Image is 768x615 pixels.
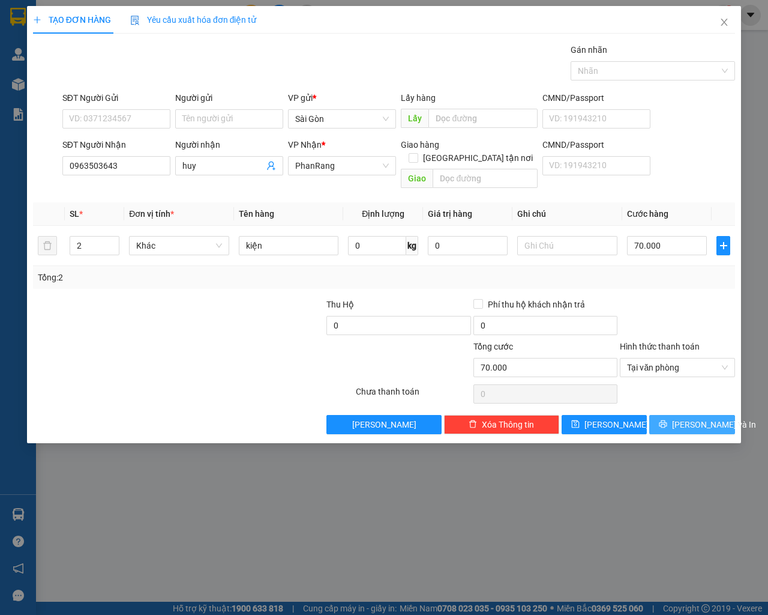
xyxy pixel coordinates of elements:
span: Phí thu hộ khách nhận trả [483,298,590,311]
span: Giá trị hàng [428,209,472,219]
div: Tổng: 2 [38,271,298,284]
button: delete [38,236,57,255]
span: close [719,17,729,27]
span: printer [659,420,667,429]
th: Ghi chú [512,202,622,226]
button: Close [707,6,741,40]
input: Ghi Chú [517,236,617,255]
div: SĐT Người Gửi [62,91,170,105]
span: Tại văn phòng [627,359,728,377]
div: CMND/Passport [542,91,650,105]
span: kg [406,236,418,255]
span: user-add [266,161,276,171]
span: SL [70,209,79,219]
button: [PERSON_NAME] [326,415,442,434]
span: Giao [401,169,433,188]
button: printer[PERSON_NAME] và In [649,415,735,434]
img: icon [130,16,140,25]
span: Khác [136,237,222,255]
div: VP gửi [288,91,396,105]
input: 0 [428,236,508,255]
button: save[PERSON_NAME] [562,415,647,434]
div: Người gửi [175,91,283,105]
span: Đơn vị tính [129,209,174,219]
b: [DOMAIN_NAME] [101,46,165,55]
span: VP Nhận [288,140,322,150]
span: [PERSON_NAME] [352,418,416,431]
span: Yêu cầu xuất hóa đơn điện tử [130,15,257,25]
li: (c) 2017 [101,57,165,72]
input: Dọc đường [428,109,537,128]
span: [GEOGRAPHIC_DATA] tận nơi [418,151,538,165]
label: Gán nhãn [571,45,607,55]
span: [PERSON_NAME] và In [672,418,756,431]
span: Tổng cước [473,342,513,351]
input: Dọc đường [433,169,537,188]
span: [PERSON_NAME] [584,418,649,431]
b: Thiện Trí [15,77,54,114]
span: Lấy [401,109,428,128]
span: plus [717,241,730,250]
div: CMND/Passport [542,138,650,151]
span: PhanRang [295,157,389,175]
span: delete [469,420,477,429]
span: plus [33,16,41,24]
span: save [571,420,580,429]
span: Định lượng [362,209,404,219]
span: TẠO ĐƠN HÀNG [33,15,111,25]
span: Cước hàng [627,209,668,219]
label: Hình thức thanh toán [620,342,700,351]
img: logo.jpg [130,15,159,44]
button: plus [716,236,730,255]
b: Gửi khách hàng [74,17,119,74]
span: Lấy hàng [401,93,436,103]
div: Người nhận [175,138,283,151]
span: Giao hàng [401,140,439,150]
span: Sài Gòn [295,110,389,128]
div: SĐT Người Nhận [62,138,170,151]
button: deleteXóa Thông tin [444,415,559,434]
span: Xóa Thông tin [482,418,534,431]
span: Tên hàng [239,209,274,219]
div: Chưa thanh toán [355,385,472,406]
span: Thu Hộ [326,300,354,309]
input: VD: Bàn, Ghế [239,236,339,255]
